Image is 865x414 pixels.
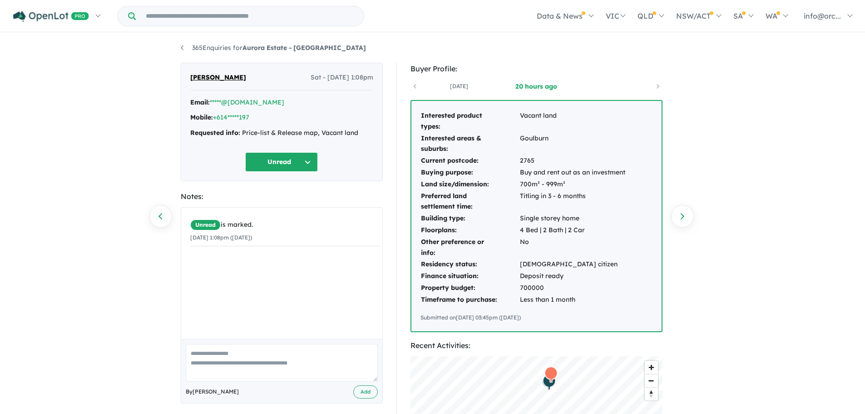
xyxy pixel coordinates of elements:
[420,313,652,322] div: Submitted on [DATE] 03:45pm ([DATE])
[498,82,575,91] a: 20 hours ago
[519,167,626,179] td: Buy and rent out as an investment
[242,44,366,52] strong: Aurora Estate - [GEOGRAPHIC_DATA]
[190,219,380,230] div: is marked.
[311,72,373,83] span: Sat - [DATE] 1:08pm
[519,155,626,167] td: 2765
[804,11,841,20] span: info@orc...
[519,133,626,155] td: Goulburn
[519,110,626,133] td: Vacant land
[519,270,626,282] td: Deposit ready
[645,387,658,400] button: Reset bearing to north
[519,282,626,294] td: 700000
[420,270,519,282] td: Finance situation:
[519,179,626,190] td: 700m² - 999m²
[420,82,498,91] a: [DATE]
[245,152,318,172] button: Unread
[410,339,662,352] div: Recent Activities:
[410,63,662,75] div: Buyer Profile:
[420,179,519,190] td: Land size/dimension:
[420,224,519,236] td: Floorplans:
[420,167,519,179] td: Buying purpose:
[190,219,221,230] span: Unread
[542,374,556,390] div: Map marker
[519,190,626,213] td: Titling in 3 - 6 months
[190,98,210,106] strong: Email:
[645,361,658,374] button: Zoom in
[541,374,555,391] div: Map marker
[420,282,519,294] td: Property budget:
[420,133,519,155] td: Interested areas & suburbs:
[420,259,519,270] td: Residency status:
[190,72,246,83] span: [PERSON_NAME]
[190,113,213,121] strong: Mobile:
[138,6,362,26] input: Try estate name, suburb, builder or developer
[190,234,252,241] small: [DATE] 1:08pm ([DATE])
[544,366,558,383] div: Map marker
[420,110,519,133] td: Interested product types:
[519,236,626,259] td: No
[181,43,685,54] nav: breadcrumb
[420,294,519,306] td: Timeframe to purchase:
[190,129,240,137] strong: Requested info:
[353,385,378,399] button: Add
[645,374,658,387] button: Zoom out
[181,190,383,203] div: Notes:
[420,213,519,224] td: Building type:
[519,294,626,306] td: Less than 1 month
[190,128,373,139] div: Price-list & Release map, Vacant land
[186,387,239,396] span: By [PERSON_NAME]
[420,155,519,167] td: Current postcode:
[13,11,89,22] img: Openlot PRO Logo White
[181,44,366,52] a: 365Enquiries forAurora Estate - [GEOGRAPHIC_DATA]
[420,236,519,259] td: Other preference or info:
[519,213,626,224] td: Single storey home
[519,224,626,236] td: 4 Bed | 2 Bath | 2 Car
[420,190,519,213] td: Preferred land settlement time:
[519,259,626,270] td: [DEMOGRAPHIC_DATA] citizen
